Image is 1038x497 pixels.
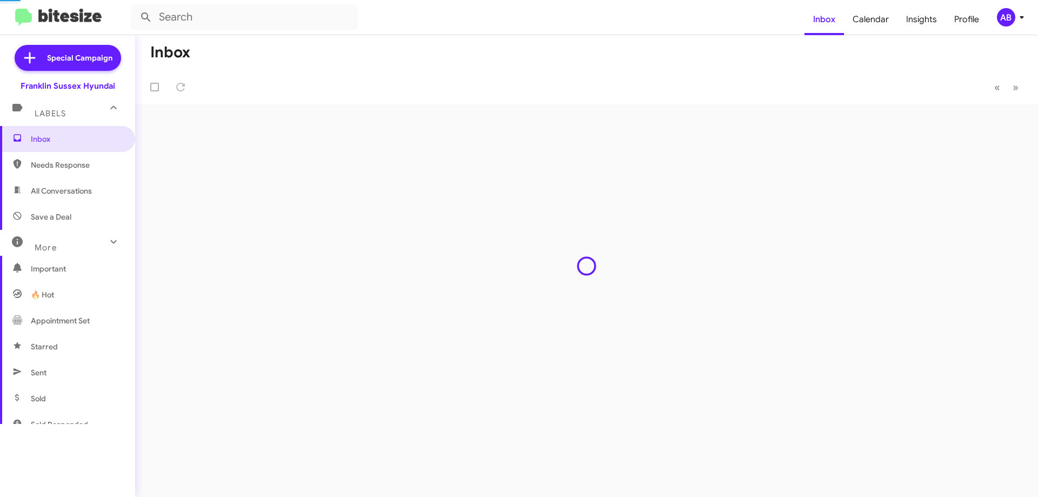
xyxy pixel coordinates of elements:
span: More [35,243,57,253]
span: Inbox [31,134,123,144]
h1: Inbox [150,44,190,61]
nav: Page navigation example [988,76,1025,98]
span: Appointment Set [31,315,90,326]
span: Sold Responded [31,419,88,430]
span: Starred [31,341,58,352]
a: Calendar [844,4,897,35]
span: Sold [31,393,46,404]
button: AB [988,8,1026,26]
span: Special Campaign [47,52,112,63]
button: Previous [988,76,1007,98]
span: Save a Deal [31,211,71,222]
input: Search [131,4,358,30]
div: AB [997,8,1015,26]
a: Insights [897,4,946,35]
span: « [994,81,1000,94]
span: » [1013,81,1019,94]
span: Sent [31,367,46,378]
button: Next [1006,76,1025,98]
a: Inbox [804,4,844,35]
div: Franklin Sussex Hyundai [21,81,115,91]
span: All Conversations [31,185,92,196]
span: 🔥 Hot [31,289,54,300]
span: Labels [35,109,66,118]
a: Profile [946,4,988,35]
a: Special Campaign [15,45,121,71]
span: Important [31,263,123,274]
span: Needs Response [31,160,123,170]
